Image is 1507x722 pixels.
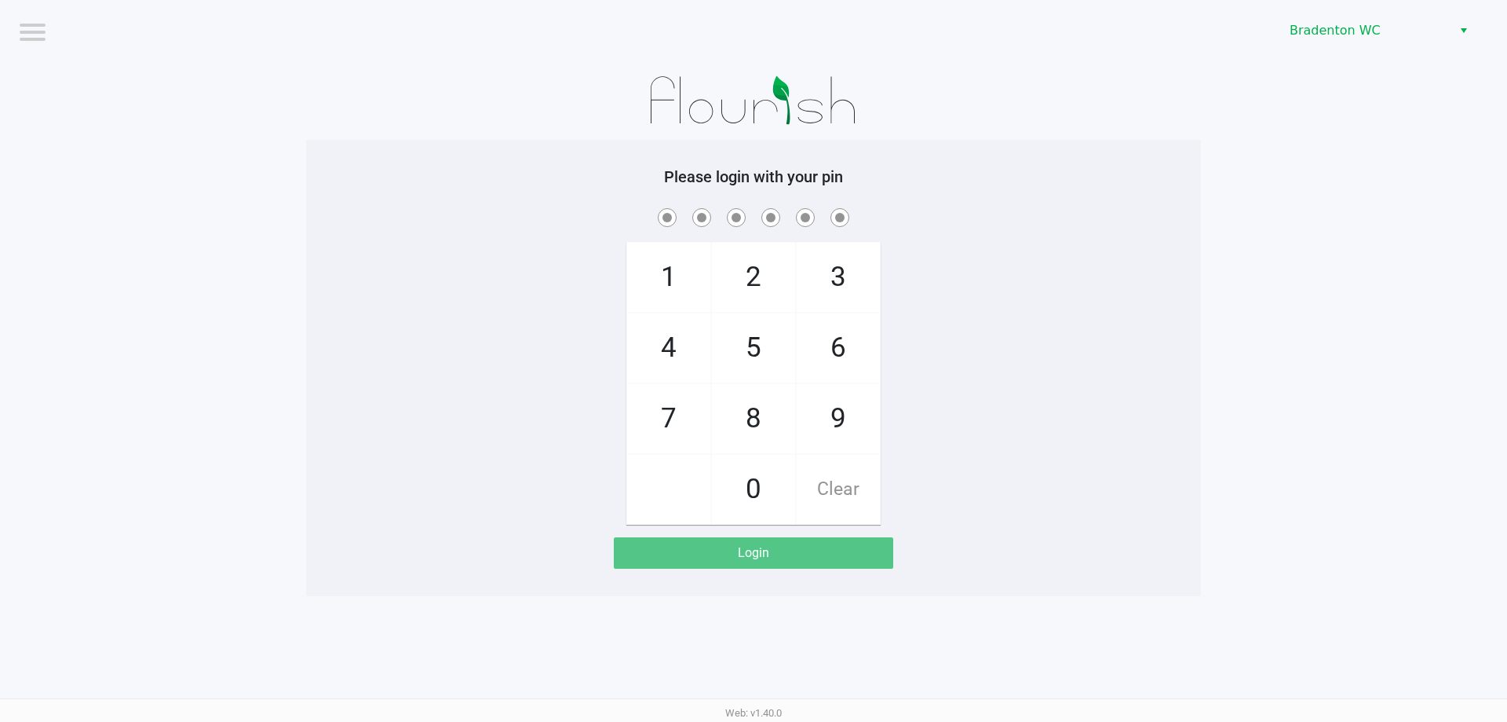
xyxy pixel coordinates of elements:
span: 5 [712,313,795,383]
span: 2 [712,243,795,312]
span: 4 [627,313,710,383]
span: 8 [712,384,795,453]
span: Clear [797,455,880,524]
span: 1 [627,243,710,312]
span: Bradenton WC [1290,21,1443,40]
span: 6 [797,313,880,383]
span: 7 [627,384,710,453]
span: 0 [712,455,795,524]
span: 3 [797,243,880,312]
span: Web: v1.40.0 [725,707,782,719]
h5: Please login with your pin [318,167,1189,186]
button: Select [1452,16,1475,45]
span: 9 [797,384,880,453]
